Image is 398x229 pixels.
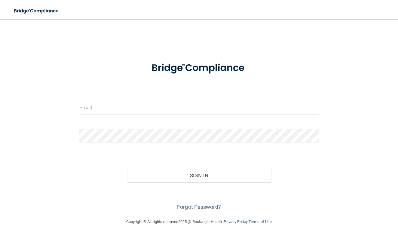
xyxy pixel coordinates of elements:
img: bridge_compliance_login_screen.278c3ca4.svg [9,5,64,17]
a: Privacy Policy [224,219,247,224]
img: bridge_compliance_login_screen.278c3ca4.svg [141,55,256,81]
a: Terms of Use [249,219,272,224]
a: Forgot Password? [177,204,221,210]
button: Sign In [127,169,271,182]
input: Email [79,101,319,114]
